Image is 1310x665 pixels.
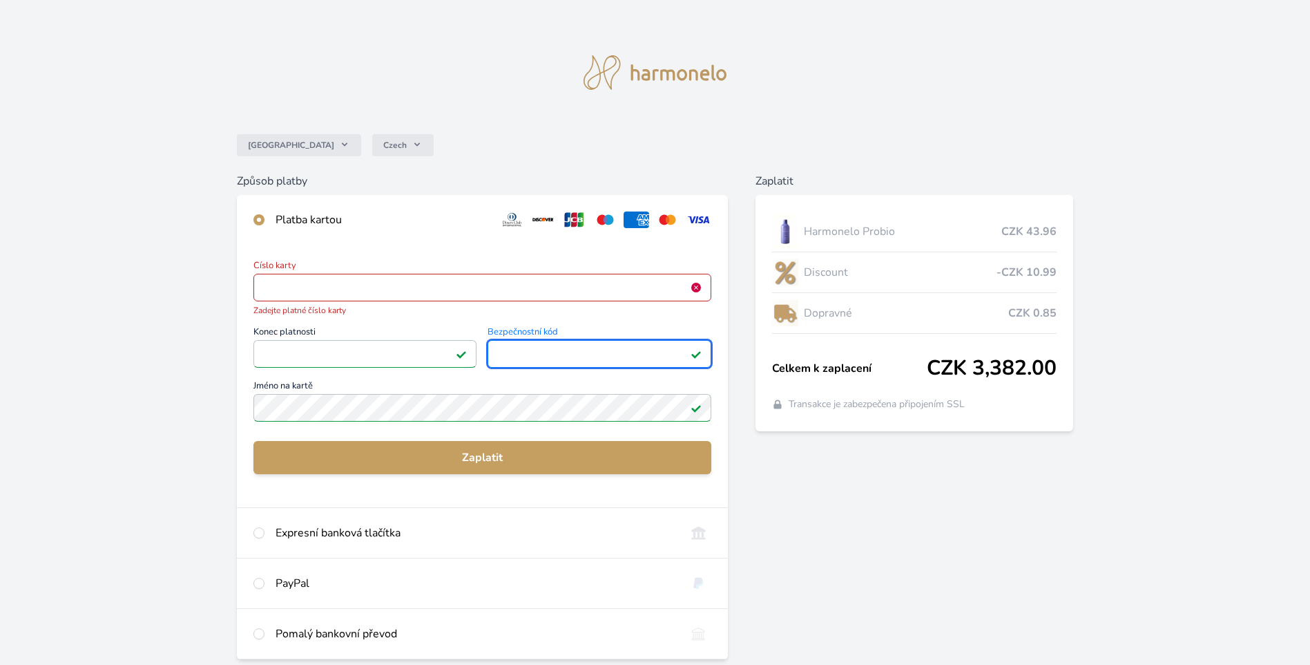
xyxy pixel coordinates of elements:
img: onlineBanking_CZ.svg [686,525,711,541]
iframe: Iframe pro bezpečnostní kód [494,344,704,364]
img: amex.svg [624,212,649,228]
img: delivery-lo.png [772,296,798,330]
span: -CZK 10.99 [996,264,1057,281]
img: Platné pole [691,348,702,359]
span: Konec platnosti [253,328,476,340]
span: Dopravné [804,305,1009,321]
span: Bezpečnostní kód [488,328,711,340]
span: Transakce je zabezpečena připojením SSL [789,397,965,411]
span: CZK 3,382.00 [927,356,1057,381]
img: bankTransfer_IBAN.svg [686,626,711,642]
span: [GEOGRAPHIC_DATA] [248,140,334,151]
img: discount-lo.png [772,255,798,290]
img: diners.svg [499,212,525,228]
div: Platba kartou [276,212,488,228]
span: Zaplatit [264,449,700,466]
button: Czech [372,134,434,156]
h6: Zaplatit [755,173,1074,189]
span: Celkem k zaplacení [772,360,927,377]
span: Jméno na kartě [253,382,711,394]
iframe: Iframe pro datum vypršení platnosti [260,344,470,364]
img: discover.svg [530,212,556,228]
div: Pomalý bankovní převod [276,626,675,642]
img: Platné pole [691,402,702,413]
img: mc.svg [655,212,680,228]
div: PayPal [276,575,675,592]
img: visa.svg [686,212,711,228]
img: paypal.svg [686,575,711,592]
button: [GEOGRAPHIC_DATA] [237,134,361,156]
span: CZK 43.96 [1001,223,1057,240]
span: Discount [804,264,997,281]
img: Platné pole [456,348,467,359]
img: maestro.svg [593,212,618,228]
h6: Způsob platby [237,173,728,189]
img: jcb.svg [561,212,587,228]
input: Jméno na kartěPlatné pole [253,394,711,422]
img: CLEAN_PROBIO_se_stinem_x-lo.jpg [772,214,798,249]
span: Zadejte platné číslo karty [253,304,711,317]
img: Chyba [691,282,702,293]
button: Zaplatit [253,441,711,474]
img: logo.svg [584,55,727,90]
span: Harmonelo Probio [804,223,1002,240]
span: Czech [383,140,407,151]
iframe: Iframe pro číslo karty [260,278,705,297]
div: Expresní banková tlačítka [276,525,675,541]
span: CZK 0.85 [1008,305,1057,321]
span: Číslo karty [253,261,711,274]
